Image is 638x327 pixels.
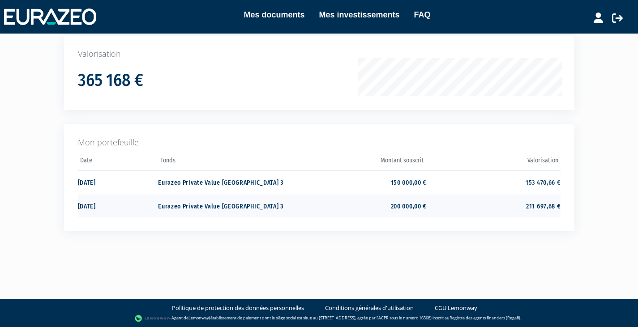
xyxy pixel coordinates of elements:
[188,315,209,321] a: Lemonway
[319,8,399,21] a: Mes investissements
[172,304,304,312] a: Politique de protection des données personnelles
[9,314,629,323] div: - Agent de (établissement de paiement dont le siège social est situé au [STREET_ADDRESS], agréé p...
[450,315,520,321] a: Registre des agents financiers (Regafi)
[78,170,158,194] td: [DATE]
[135,314,169,323] img: logo-lemonway.png
[78,137,561,149] p: Mon portefeuille
[78,71,143,90] h1: 365 168 €
[292,170,426,194] td: 150 000,00 €
[158,170,292,194] td: Eurazeo Private Value [GEOGRAPHIC_DATA] 3
[426,170,560,194] td: 153 470,66 €
[325,304,414,312] a: Conditions générales d'utilisation
[158,154,292,170] th: Fonds
[435,304,477,312] a: CGU Lemonway
[292,194,426,217] td: 200 000,00 €
[426,154,560,170] th: Valorisation
[244,8,304,21] a: Mes documents
[158,194,292,217] td: Eurazeo Private Value [GEOGRAPHIC_DATA] 3
[414,8,431,21] a: FAQ
[426,194,560,217] td: 211 697,68 €
[78,194,158,217] td: [DATE]
[292,154,426,170] th: Montant souscrit
[4,8,96,25] img: 1732889491-logotype_eurazeo_blanc_rvb.png
[78,154,158,170] th: Date
[78,48,561,60] p: Valorisation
